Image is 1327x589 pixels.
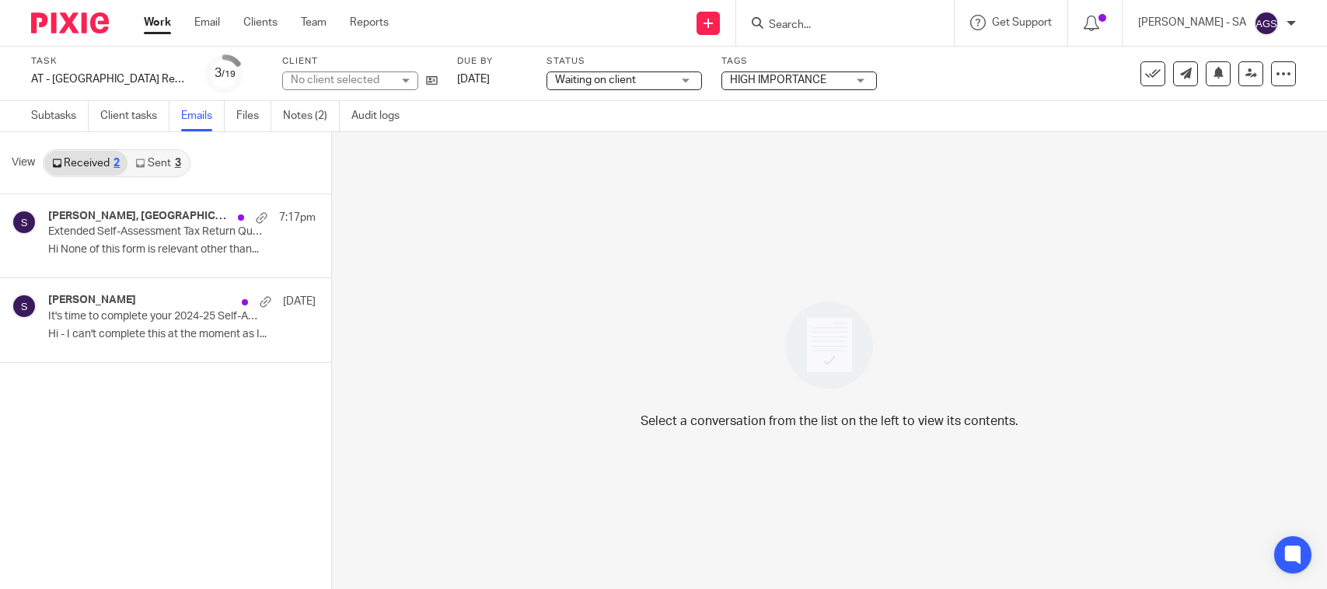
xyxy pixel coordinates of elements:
label: Task [31,55,187,68]
img: image [775,291,883,399]
a: Team [301,15,327,30]
p: [DATE] [283,294,316,309]
span: HIGH IMPORTANCE [730,75,826,85]
label: Status [547,55,702,68]
p: Select a conversation from the list on the left to view its contents. [641,412,1018,430]
p: Hi - I can't complete this at the moment as I... [48,328,316,341]
img: svg%3E [12,210,37,235]
label: Client [282,55,438,68]
a: Received2 [44,151,127,176]
h4: [PERSON_NAME], [GEOGRAPHIC_DATA] [48,210,230,223]
img: svg%3E [1254,11,1279,36]
a: Clients [243,15,278,30]
img: svg%3E [12,294,37,319]
span: Waiting on client [555,75,636,85]
label: Tags [721,55,877,68]
a: Audit logs [351,101,411,131]
a: Subtasks [31,101,89,131]
p: Extended Self-Assessment Tax Return Questionnaire [48,225,262,239]
p: Hi None of this form is relevant other than... [48,243,316,256]
div: AT - SA Return - PE 05-04-2025 [31,71,187,87]
a: Client tasks [100,101,169,131]
a: Reports [350,15,389,30]
h4: [PERSON_NAME] [48,294,136,307]
span: [DATE] [457,74,490,85]
span: View [12,155,35,171]
a: Sent3 [127,151,188,176]
p: It's time to complete your 2024-25 Self-Assessment Tax Return! [48,310,262,323]
div: 2 [113,158,120,169]
a: Email [194,15,220,30]
div: 3 [175,158,181,169]
a: Work [144,15,171,30]
img: Pixie [31,12,109,33]
span: Get Support [992,17,1052,28]
a: Files [236,101,271,131]
a: Notes (2) [283,101,340,131]
a: Emails [181,101,225,131]
small: /19 [222,70,236,78]
div: No client selected [291,72,392,88]
div: 3 [215,64,236,82]
p: [PERSON_NAME] - SA [1138,15,1246,30]
div: AT - [GEOGRAPHIC_DATA] Return - PE [DATE] [31,71,187,87]
label: Due by [457,55,527,68]
p: 7:17pm [279,210,316,225]
input: Search [767,19,907,33]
